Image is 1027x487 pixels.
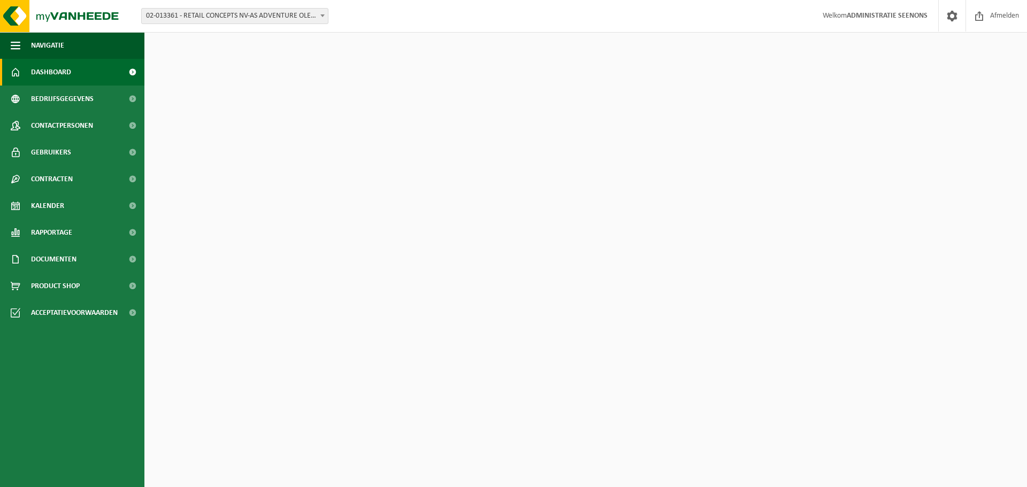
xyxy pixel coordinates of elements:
[31,32,64,59] span: Navigatie
[142,9,328,24] span: 02-013361 - RETAIL CONCEPTS NV-AS ADVENTURE OLEN - OLEN
[31,246,76,273] span: Documenten
[31,166,73,192] span: Contracten
[31,219,72,246] span: Rapportage
[31,139,71,166] span: Gebruikers
[31,192,64,219] span: Kalender
[31,299,118,326] span: Acceptatievoorwaarden
[847,12,928,20] strong: ADMINISTRATIE SEENONS
[31,112,93,139] span: Contactpersonen
[31,86,94,112] span: Bedrijfsgegevens
[141,8,328,24] span: 02-013361 - RETAIL CONCEPTS NV-AS ADVENTURE OLEN - OLEN
[31,273,80,299] span: Product Shop
[31,59,71,86] span: Dashboard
